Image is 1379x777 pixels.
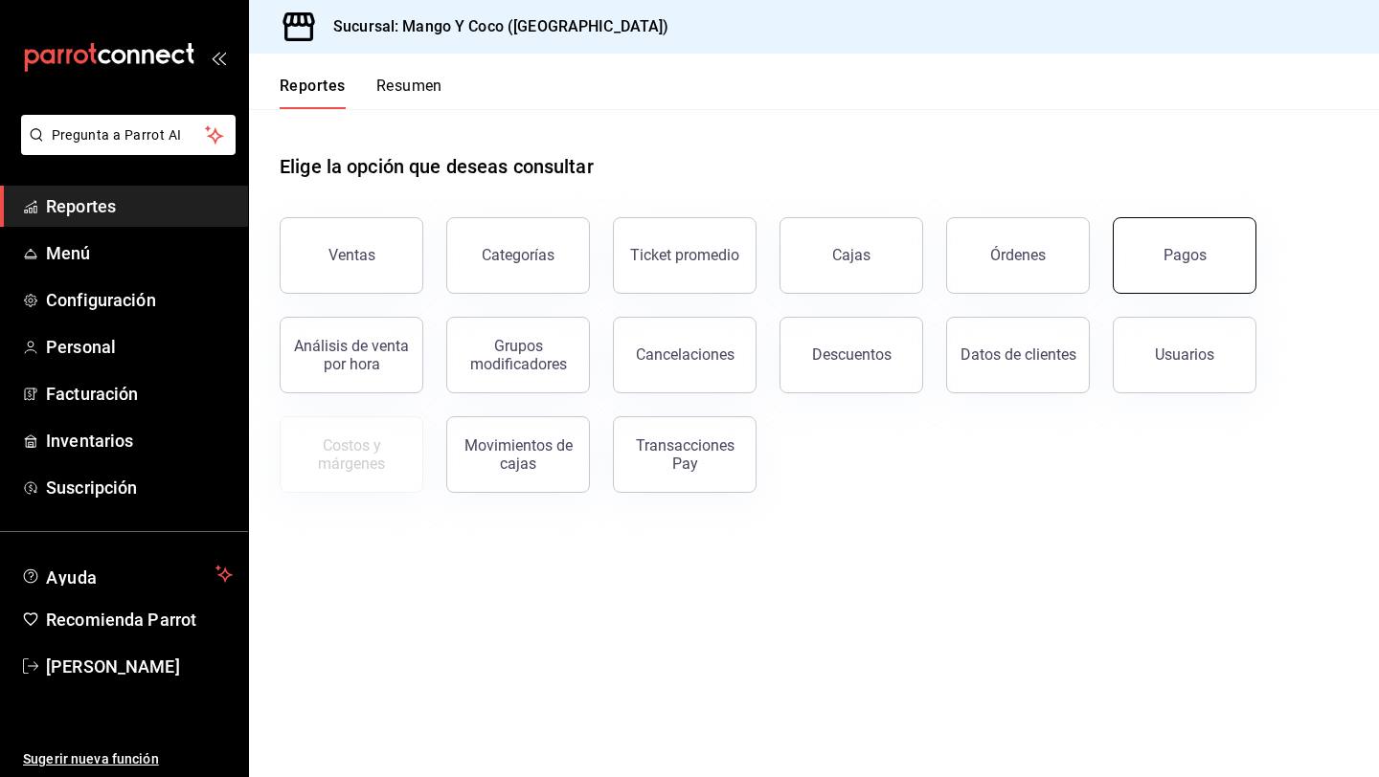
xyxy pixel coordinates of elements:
[1155,345,1214,364] div: Usuarios
[23,749,233,769] span: Sugerir nueva función
[990,246,1046,264] div: Órdenes
[280,217,423,294] button: Ventas
[446,217,590,294] button: Categorías
[46,563,208,586] span: Ayuda
[780,317,923,393] button: Descuentos
[46,381,233,407] span: Facturación
[446,317,590,393] button: Grupos modificadores
[630,246,739,264] div: Ticket promedio
[211,50,226,65] button: open_drawer_menu
[459,436,577,473] div: Movimientos de cajas
[328,246,375,264] div: Ventas
[292,436,411,473] div: Costos y márgenes
[46,193,233,219] span: Reportes
[482,246,554,264] div: Categorías
[459,337,577,373] div: Grupos modificadores
[280,77,346,109] button: Reportes
[812,345,892,364] div: Descuentos
[21,115,236,155] button: Pregunta a Parrot AI
[625,436,744,473] div: Transacciones Pay
[46,607,233,633] span: Recomienda Parrot
[636,345,735,364] div: Cancelaciones
[1113,217,1256,294] button: Pagos
[613,217,757,294] button: Ticket promedio
[52,125,206,145] span: Pregunta a Parrot AI
[46,287,233,313] span: Configuración
[832,244,871,267] div: Cajas
[780,217,923,294] a: Cajas
[961,345,1076,364] div: Datos de clientes
[46,475,233,500] span: Suscripción
[280,152,594,181] h1: Elige la opción que deseas consultar
[280,317,423,393] button: Análisis de venta por hora
[280,416,423,493] button: Contrata inventarios para ver este reporte
[1113,317,1256,393] button: Usuarios
[946,317,1090,393] button: Datos de clientes
[280,77,442,109] div: navigation tabs
[613,317,757,393] button: Cancelaciones
[46,240,233,266] span: Menú
[1164,246,1207,264] div: Pagos
[13,139,236,159] a: Pregunta a Parrot AI
[46,428,233,454] span: Inventarios
[46,654,233,679] span: [PERSON_NAME]
[318,15,669,38] h3: Sucursal: Mango Y Coco ([GEOGRAPHIC_DATA])
[46,334,233,360] span: Personal
[376,77,442,109] button: Resumen
[613,416,757,493] button: Transacciones Pay
[446,416,590,493] button: Movimientos de cajas
[946,217,1090,294] button: Órdenes
[292,337,411,373] div: Análisis de venta por hora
